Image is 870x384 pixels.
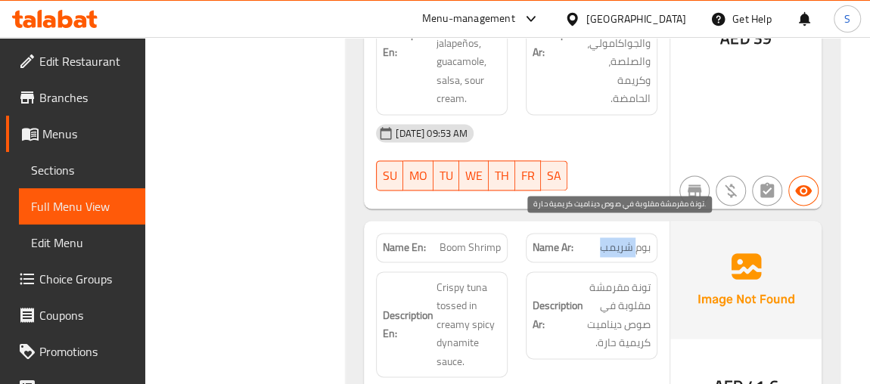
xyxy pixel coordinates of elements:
button: Not branch specific item [679,175,710,206]
strong: Name Ar: [533,240,573,255]
span: بوم شريمب [600,240,651,255]
span: AED [720,23,750,53]
a: Edit Restaurant [6,43,145,79]
strong: Description En: [383,306,433,343]
span: TU [440,165,453,187]
span: Sections [31,161,133,179]
button: TH [489,160,515,190]
span: SA [547,165,561,187]
img: Ae5nvW7+0k+MAAAAAElFTkSuQmCC [670,221,822,339]
span: Promotions [39,342,133,361]
span: SU [383,165,397,187]
button: SU [376,160,403,190]
span: MO [409,165,427,187]
div: [GEOGRAPHIC_DATA] [586,11,686,27]
span: Edit Menu [31,234,133,252]
strong: Description Ar: [533,296,583,333]
span: FR [521,165,535,187]
span: Menus [42,125,133,143]
span: Edit Restaurant [39,52,133,70]
button: Purchased item [716,175,746,206]
button: FR [515,160,541,190]
a: Menus [6,116,145,152]
a: Promotions [6,333,145,370]
a: Edit Menu [19,225,145,261]
button: Not has choices [752,175,782,206]
button: WE [459,160,489,190]
span: Crispy tuna tossed in creamy spicy dynamite sauce. [437,278,501,371]
a: Full Menu View [19,188,145,225]
a: Sections [19,152,145,188]
div: Menu-management [422,10,515,28]
a: Coupons [6,297,145,333]
span: 39 [753,23,772,53]
span: Full Menu View [31,197,133,215]
a: Branches [6,79,145,116]
button: SA [541,160,567,190]
span: [DATE] 09:53 AM [390,126,474,141]
span: Coupons [39,306,133,324]
button: Available [788,175,819,206]
button: MO [403,160,433,190]
span: WE [465,165,483,187]
span: TH [495,165,509,187]
strong: Description Ar: [533,25,583,62]
span: Boom Shrimp [440,240,501,255]
span: S [844,11,850,27]
span: تونة مقرمشة مقلوبة في صوص ديناميت كريمية حارة. [586,278,651,352]
a: Choice Groups [6,261,145,297]
button: TU [433,160,459,190]
span: Branches [39,88,133,107]
span: Choice Groups [39,270,133,288]
strong: Name En: [383,240,426,255]
strong: Description En: [383,25,433,62]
